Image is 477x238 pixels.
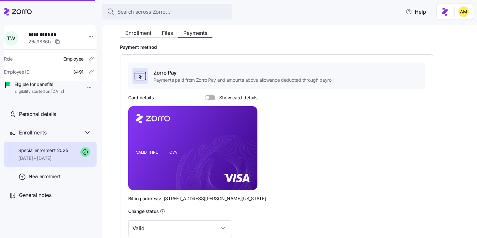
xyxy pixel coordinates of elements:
span: 3491 [73,69,84,75]
span: General notes [19,191,52,199]
span: Personal details [19,110,56,118]
h2: Payment method [120,44,468,50]
span: Eligibility started on [DATE] [14,89,64,94]
span: Employee [63,56,84,62]
span: Employee ID [4,69,30,75]
span: Special enrollment 2025 [18,147,68,154]
button: Search across Zorro... [102,4,232,20]
span: [DATE] - [DATE] [18,155,68,161]
span: Help [406,8,426,16]
span: New enrollment [29,173,61,180]
span: Files [162,30,173,35]
h3: Change status [128,208,159,215]
img: dfaaf2f2725e97d5ef9e82b99e83f4d7 [458,7,469,17]
span: [STREET_ADDRESS][PERSON_NAME][US_STATE] [164,195,266,202]
span: Enrollment [125,30,151,35]
span: Billing address: [128,195,161,202]
span: Enrollments [19,129,46,137]
span: T W [7,36,15,41]
span: 26a9886b [28,38,51,45]
tspan: VALID THRU [136,150,159,155]
span: Zorro Pay [153,69,333,77]
span: Eligible for benefits [14,81,64,88]
span: Search across Zorro... [117,8,170,16]
span: Role [4,56,13,62]
h3: Card details [128,94,154,101]
span: Payments paid from Zorro Pay and amounts above allowance deducted through payroll [153,77,333,83]
span: Show card details [215,95,257,100]
tspan: CVV [169,150,177,155]
span: Payments [183,30,207,35]
button: Help [400,5,431,18]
